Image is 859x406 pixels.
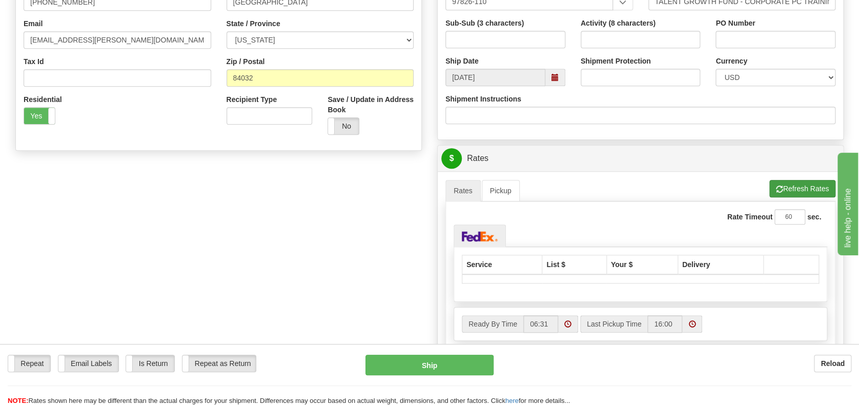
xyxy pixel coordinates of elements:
[24,108,55,124] label: Yes
[715,18,755,28] label: PO Number
[24,56,44,67] label: Tax Id
[606,255,678,274] th: Your $
[821,359,845,368] b: Reload
[328,118,359,134] label: No
[581,56,651,66] label: Shipment Protection
[482,180,520,201] a: Pickup
[227,18,280,29] label: State / Province
[445,18,524,28] label: Sub-Sub (3 characters)
[462,315,523,333] label: Ready By Time
[8,355,50,372] label: Repeat
[814,355,851,372] button: Reload
[445,180,481,201] a: Rates
[182,355,256,372] label: Repeat as Return
[58,355,118,372] label: Email Labels
[542,255,606,274] th: List $
[580,315,648,333] label: Last Pickup Time
[835,151,858,255] iframe: chat widget
[328,94,414,115] label: Save / Update in Address Book
[24,18,43,29] label: Email
[462,255,542,274] th: Service
[505,397,519,404] a: here
[445,94,521,104] label: Shipment Instructions
[126,355,174,372] label: Is Return
[365,355,493,375] button: Ship
[715,56,747,66] label: Currency
[727,212,772,222] label: Rate Timeout
[8,397,28,404] span: NOTE:
[678,255,763,274] th: Delivery
[581,18,656,28] label: Activity (8 characters)
[441,148,462,169] span: $
[8,6,95,18] div: live help - online
[769,180,835,197] button: Refresh Rates
[24,94,62,105] label: Residential
[227,94,277,105] label: Recipient Type
[227,56,265,67] label: Zip / Postal
[462,231,498,241] img: FedEx Express®
[441,148,840,169] a: $Rates
[445,56,479,66] label: Ship Date
[807,212,821,222] label: sec.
